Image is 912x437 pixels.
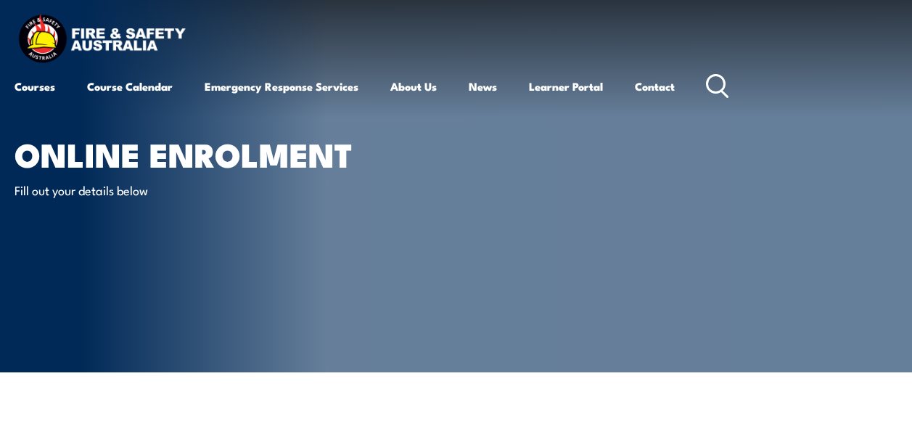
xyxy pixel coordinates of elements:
a: Emergency Response Services [205,69,358,104]
a: Contact [635,69,675,104]
p: Fill out your details below [15,181,279,198]
a: Courses [15,69,55,104]
a: Learner Portal [529,69,603,104]
a: Course Calendar [87,69,173,104]
a: About Us [390,69,437,104]
h1: Online Enrolment [15,139,373,168]
a: News [469,69,497,104]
